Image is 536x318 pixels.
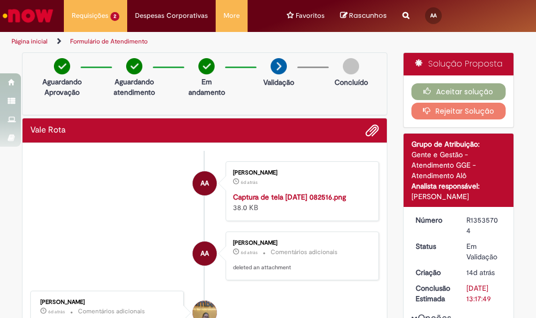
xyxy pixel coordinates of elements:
div: [PERSON_NAME] [233,170,368,176]
button: Aceitar solução [411,83,506,100]
p: Validação [263,77,294,87]
div: Grupo de Atribuição: [411,139,506,149]
button: Rejeitar Solução [411,103,506,119]
p: deleted an attachment [233,264,368,272]
div: Alessandra Da Silva Araujo [193,242,217,266]
button: Adicionar anexos [365,124,379,137]
div: 15/09/2025 13:25:25 [466,267,502,278]
div: [PERSON_NAME] [40,299,175,305]
div: [DATE] 13:17:49 [466,283,502,304]
p: Em andamento [188,76,225,97]
small: Comentários adicionais [271,248,338,257]
img: ServiceNow [1,5,55,26]
span: AA [200,241,209,266]
p: Aguardando Aprovação [42,76,82,97]
span: Favoritos [296,10,325,21]
div: Solução Proposta [404,53,514,75]
dt: Conclusão Estimada [408,283,459,304]
img: arrow-next.png [271,58,287,74]
div: [PERSON_NAME] [233,240,368,246]
dt: Status [408,241,459,251]
p: Concluído [334,77,368,87]
img: check-circle-green.png [54,58,70,74]
span: 6d atrás [241,249,258,256]
span: 6d atrás [241,179,258,185]
small: Comentários adicionais [78,307,145,316]
span: 2 [110,12,119,21]
time: 24/09/2025 08:23:13 [48,309,65,315]
div: Analista responsável: [411,181,506,191]
span: 14d atrás [466,268,495,277]
ul: Trilhas de página [8,32,305,51]
div: Alessandra Da Silva Araujo [193,171,217,195]
time: 15/09/2025 13:25:25 [466,268,495,277]
span: Despesas Corporativas [135,10,208,21]
img: img-circle-grey.png [343,58,359,74]
a: No momento, sua lista de rascunhos tem 0 Itens [340,10,387,20]
a: Captura de tela [DATE] 082516.png [233,192,346,202]
img: check-circle-green.png [198,58,215,74]
time: 24/09/2025 08:23:33 [241,249,258,256]
time: 24/09/2025 08:25:43 [241,179,258,185]
span: AA [430,12,437,19]
dt: Criação [408,267,459,278]
div: Gente e Gestão - Atendimento GGE - Atendimento Alô [411,149,506,181]
div: R13535704 [466,215,502,236]
span: AA [200,171,209,196]
a: Página inicial [12,37,48,46]
dt: Número [408,215,459,225]
p: Aguardando atendimento [114,76,155,97]
span: More [224,10,240,21]
a: Formulário de Atendimento [70,37,148,46]
div: 38.0 KB [233,192,368,213]
img: check-circle-green.png [126,58,142,74]
div: Em Validação [466,241,502,262]
span: Requisições [72,10,108,21]
div: [PERSON_NAME] [411,191,506,202]
span: 6d atrás [48,309,65,315]
span: Rascunhos [349,10,387,20]
h2: Vale Rota Histórico de tíquete [30,126,65,135]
